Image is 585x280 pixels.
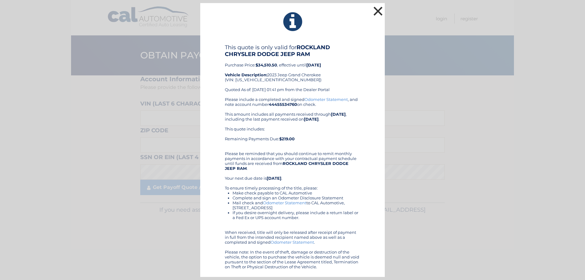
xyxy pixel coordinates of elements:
[304,117,319,122] b: [DATE]
[263,200,306,205] a: Odometer Statement
[233,190,360,195] li: Make check payable to CAL Automotive
[267,176,281,181] b: [DATE]
[225,44,360,97] div: Purchase Price: , effective until 2023 Jeep Grand Cherokee (VIN: [US_VEHICLE_IDENTIFICATION_NUMBE...
[225,44,360,58] h4: This quote is only valid for
[225,44,330,58] b: ROCKLAND CHRYSLER DODGE JEEP RAM
[233,200,360,210] li: Mail check and to CAL Automotive, [STREET_ADDRESS]
[225,161,348,171] b: ROCKLAND CHRYSLER DODGE JEEP RAM
[269,102,297,107] b: 44455534760
[233,195,360,200] li: Complete and sign an Odometer Disclosure Statement
[225,126,360,146] div: This quote includes: Remaining Payments Due:
[331,112,346,117] b: [DATE]
[225,97,360,269] div: Please include a completed and signed , and note account number on check. This amount includes al...
[372,5,384,17] button: ×
[306,62,321,67] b: [DATE]
[225,72,267,77] strong: Vehicle Description:
[271,240,314,245] a: Odometer Statement
[256,62,277,67] b: $34,510.50
[279,136,295,141] b: $219.00
[233,210,360,220] li: If you desire overnight delivery, please include a return label or a Fed Ex or UPS account number.
[304,97,348,102] a: Odometer Statement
